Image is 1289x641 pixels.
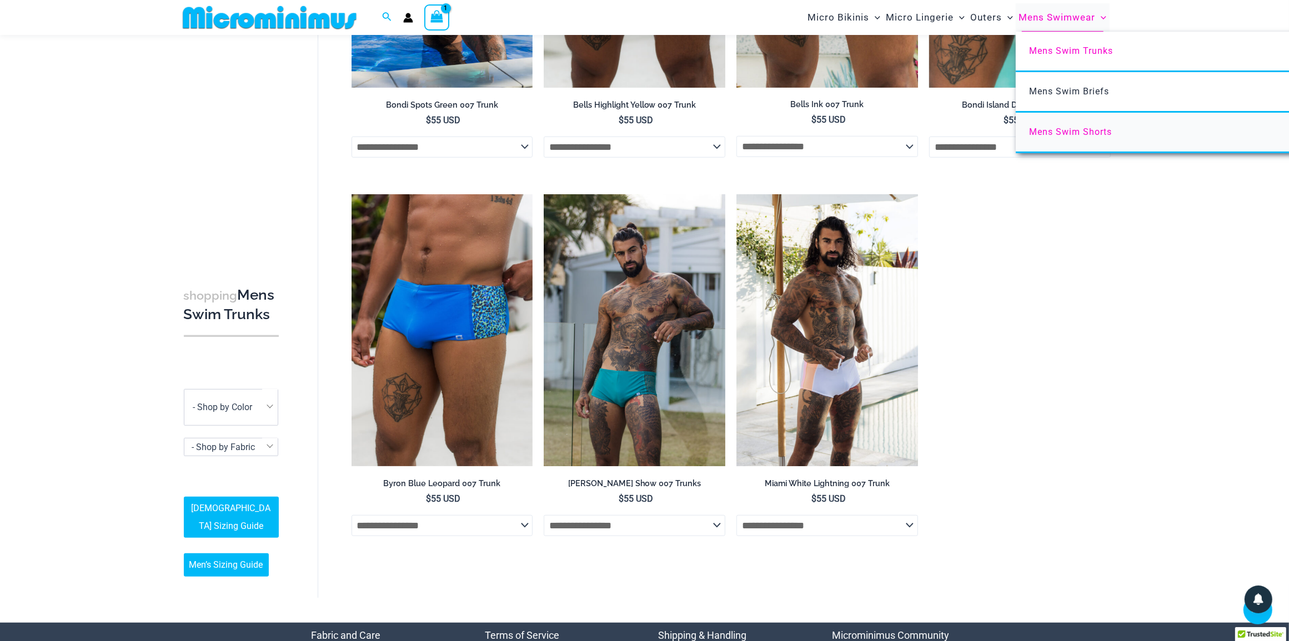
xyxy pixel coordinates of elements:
[807,3,869,32] span: Micro Bikinis
[736,478,918,489] h2: Miami White Lightning 007 Trunk
[619,493,653,504] bdi: 55 USD
[1029,46,1113,56] span: Mens Swim Trunks
[426,493,431,504] span: $
[954,3,965,32] span: Menu Toggle
[192,442,255,452] span: - Shop by Fabric
[967,3,1016,32] a: OutersMenu ToggleMenu Toggle
[426,493,460,504] bdi: 55 USD
[184,497,279,538] a: [DEMOGRAPHIC_DATA] Sizing Guide
[178,5,361,30] img: MM SHOP LOGO FLAT
[619,493,624,504] span: $
[184,286,279,324] h3: Mens Swim Trunks
[736,194,918,466] a: Miami White Lightning 007 Trunk 12Miami White Lightning 007 Trunk 14Miami White Lightning 007 Tru...
[184,29,284,251] iframe: TrustedSite Certified
[805,3,883,32] a: Micro BikinisMenu ToggleMenu Toggle
[544,100,725,114] a: Bells Highlight Yellow 007 Trunk
[184,289,238,302] span: shopping
[736,99,918,110] h2: Bells Ink 007 Trunk
[811,114,816,125] span: $
[184,390,278,425] span: - Shop by Color
[184,438,279,456] span: - Shop by Fabric
[382,11,392,24] a: Search icon link
[403,13,413,23] a: Account icon link
[1002,3,1013,32] span: Menu Toggle
[352,194,533,466] a: Byron Blue Leopard 007 Trunk 11Byron Blue Leopard 007 Trunk 12Byron Blue Leopard 007 Trunk 12
[544,478,725,493] a: [PERSON_NAME] Show 007 Trunks
[312,629,381,641] a: Fabric and Care
[886,3,954,32] span: Micro Lingerie
[811,114,846,125] bdi: 55 USD
[736,478,918,493] a: Miami White Lightning 007 Trunk
[659,629,747,641] a: Shipping & Handling
[485,629,559,641] a: Terms of Service
[352,478,533,493] a: Byron Blue Leopard 007 Trunk
[352,100,533,114] a: Bondi Spots Green 007 Trunk
[352,100,533,110] h2: Bondi Spots Green 007 Trunk
[424,4,450,30] a: View Shopping Cart, 1 items
[619,115,653,125] bdi: 55 USD
[883,3,967,32] a: Micro LingerieMenu ToggleMenu Toggle
[1004,115,1039,125] bdi: 55 USD
[544,194,725,466] a: Byron Jade Show 007 Trunks 08Byron Jade Show 007 Trunks 09Byron Jade Show 007 Trunks 09
[544,100,725,110] h2: Bells Highlight Yellow 007 Trunk
[193,402,253,412] span: - Shop by Color
[811,493,816,504] span: $
[352,478,533,489] h2: Byron Blue Leopard 007 Trunk
[1019,3,1095,32] span: Mens Swimwear
[1016,3,1109,32] a: Mens SwimwearMenu ToggleMenu Toggle
[184,553,269,577] a: Men’s Sizing Guide
[736,194,918,466] img: Miami White Lightning 007 Trunk 12
[352,194,533,466] img: Byron Blue Leopard 007 Trunk 11
[184,389,279,426] span: - Shop by Color
[1029,86,1109,97] span: Mens Swim Briefs
[544,194,725,466] img: Byron Jade Show 007 Trunks 08
[970,3,1002,32] span: Outers
[929,100,1111,110] h2: Bondi Island Dream 007 Trunk
[544,478,725,489] h2: [PERSON_NAME] Show 007 Trunks
[426,115,460,125] bdi: 55 USD
[929,100,1111,114] a: Bondi Island Dream 007 Trunk
[184,438,278,456] span: - Shop by Fabric
[1095,3,1106,32] span: Menu Toggle
[426,115,431,125] span: $
[869,3,880,32] span: Menu Toggle
[832,629,949,641] a: Microminimus Community
[619,115,624,125] span: $
[811,493,846,504] bdi: 55 USD
[1004,115,1009,125] span: $
[1029,127,1112,137] span: Mens Swim Shorts
[736,99,918,114] a: Bells Ink 007 Trunk
[803,2,1111,33] nav: Site Navigation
